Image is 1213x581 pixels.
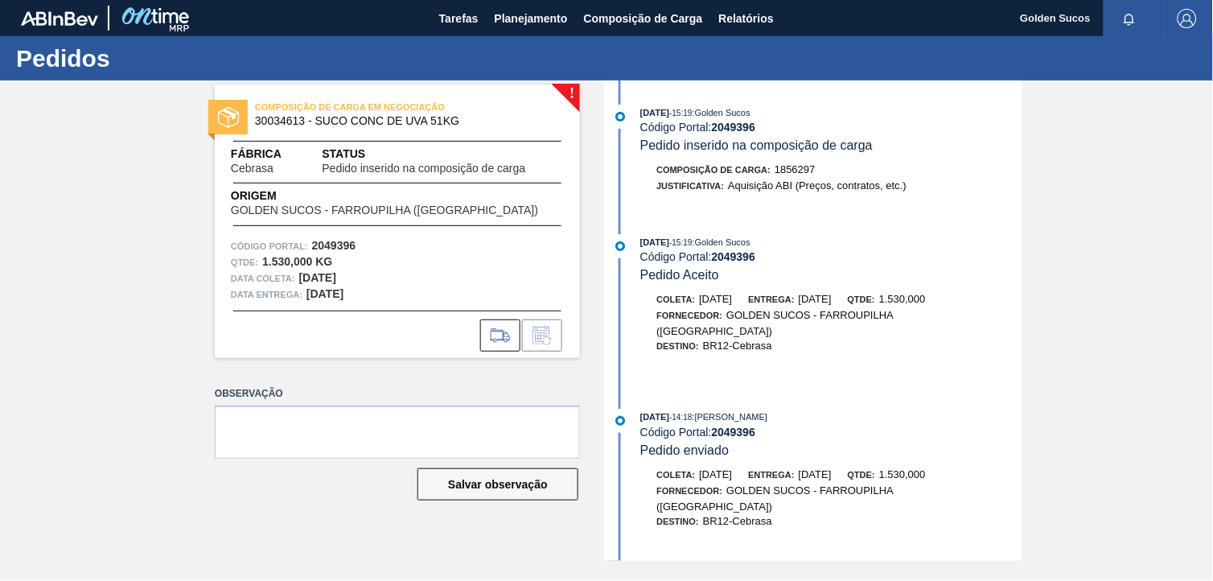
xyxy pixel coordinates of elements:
[231,254,258,270] span: Qtde :
[640,108,669,117] span: [DATE]
[798,293,831,305] span: [DATE]
[656,484,893,513] span: GOLDEN SUCOS - FARROUPILHA ([GEOGRAPHIC_DATA])
[669,413,692,422] span: - 14:18
[656,311,722,320] span: Fornecedor:
[748,295,794,304] span: Entrega:
[255,115,547,127] span: 30034613 - SUCO CONC DE UVA 51KG
[703,515,772,527] span: BR12-Cebrasa
[692,108,750,117] span: : Golden Sucos
[16,49,302,68] h1: Pedidos
[879,468,926,480] span: 1.530,000
[640,121,1022,134] div: Código Portal:
[692,412,767,422] span: : [PERSON_NAME]
[231,238,308,254] span: Código Portal:
[728,179,907,192] span: Aquisição ABI (Preços, contratos, etc.)
[656,165,771,175] span: Composição de Carga :
[656,517,699,526] span: Destino:
[218,107,239,128] img: status
[703,340,772,352] span: BR12-Cebrasa
[847,295,874,304] span: Qtde:
[584,9,703,28] span: Composição de Carga
[775,163,816,175] span: 1856297
[215,382,580,406] label: Observação
[231,146,323,163] span: Fábrica
[719,9,774,28] span: Relatórios
[656,295,695,304] span: Coleta:
[640,268,719,282] span: Pedido Aceito
[306,287,343,300] strong: [DATE]
[1104,7,1155,30] button: Notificações
[656,341,699,351] span: Destino:
[323,146,564,163] span: Status
[262,255,332,268] strong: 1.530,000 KG
[417,468,578,501] button: Salvar observação
[692,237,750,247] span: : Golden Sucos
[711,426,755,439] strong: 2049396
[656,470,695,480] span: Coleta:
[669,109,692,117] span: - 15:19
[231,286,302,303] span: Data entrega:
[522,319,562,352] div: Informar alteração no pedido
[495,9,568,28] span: Planejamento
[640,443,729,457] span: Pedido enviado
[615,241,625,251] img: atual
[640,412,669,422] span: [DATE]
[699,293,732,305] span: [DATE]
[615,416,625,426] img: atual
[640,237,669,247] span: [DATE]
[480,319,520,352] div: Ir para Composição de Carga
[879,293,926,305] span: 1.530,000
[231,204,538,216] span: GOLDEN SUCOS - FARROUPILHA ([GEOGRAPHIC_DATA])
[21,11,98,26] img: TNhmsLtSVTkK8tSr43FrP2fwEKptu5GPRR3wAAAABJRU5ErkJggg==
[656,309,893,337] span: GOLDEN SUCOS - FARROUPILHA ([GEOGRAPHIC_DATA])
[711,121,755,134] strong: 2049396
[255,99,480,115] span: COMPOSIÇÃO DE CARGA EM NEGOCIAÇÃO
[312,239,356,252] strong: 2049396
[615,112,625,122] img: atual
[640,138,873,152] span: Pedido inserido na composição de carga
[323,163,526,175] span: Pedido inserido na composição de carga
[711,250,755,263] strong: 2049396
[1178,9,1197,28] img: Logout
[299,271,336,284] strong: [DATE]
[231,163,273,175] span: Cebrasa
[640,250,1022,263] div: Código Portal:
[656,486,722,496] span: Fornecedor:
[847,470,874,480] span: Qtde:
[439,9,479,28] span: Tarefas
[640,426,1022,439] div: Código Portal:
[231,270,295,286] span: Data coleta:
[699,468,732,480] span: [DATE]
[748,470,794,480] span: Entrega:
[656,181,724,191] span: Justificativa:
[798,468,831,480] span: [DATE]
[669,238,692,247] span: - 15:19
[231,187,564,204] span: Origem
